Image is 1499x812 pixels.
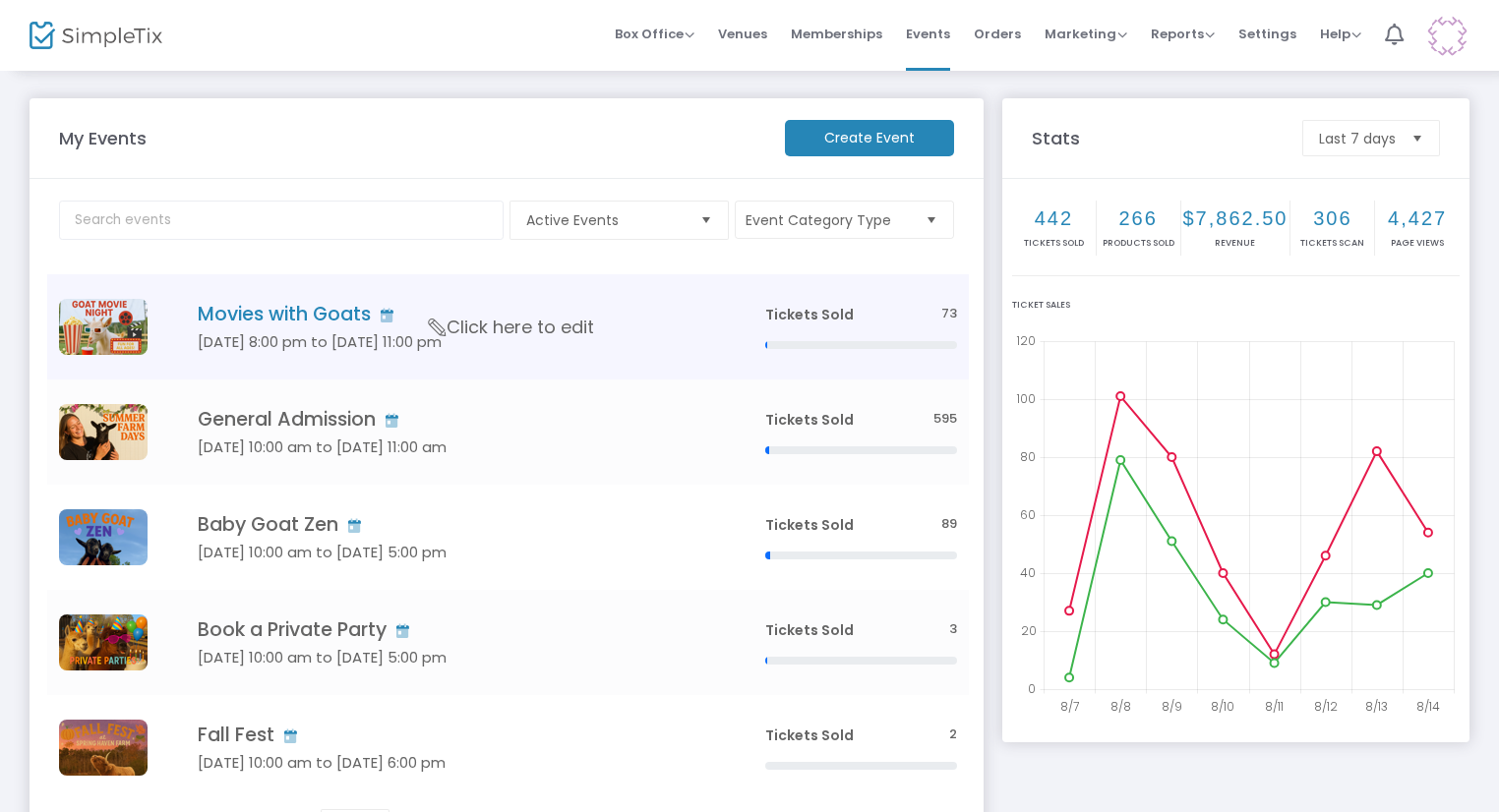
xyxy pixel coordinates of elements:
p: Tickets sold [1014,237,1094,251]
text: 8/8 [1110,698,1131,715]
p: Tickets Scan [1292,237,1372,251]
span: Marketing [1045,25,1127,43]
button: Event Category Type [735,201,954,239]
text: 80 [1020,448,1036,465]
button: Select [1404,121,1431,155]
text: 8/14 [1416,698,1440,715]
h2: $7,862.50 [1183,206,1289,230]
text: 8/9 [1162,698,1182,715]
span: 595 [933,410,957,429]
text: 8/12 [1314,698,1338,715]
img: 2F15D6AA-789B-4184-859A-36602B263674.png [59,404,148,460]
h4: Movies with Goats [198,303,706,325]
span: Tickets Sold [765,725,854,745]
text: 60 [1020,506,1036,523]
img: ChatGPTImageJul312025094310AM.png [59,509,148,565]
button: Select [692,202,720,239]
span: Settings [1238,9,1296,59]
h2: 4,427 [1377,206,1458,230]
text: 8/10 [1211,698,1234,715]
img: 09845565-595C-481F-9265-99D6E5820DB7.png [59,299,148,355]
m-panel-title: My Events [49,125,775,151]
text: 120 [1016,332,1036,349]
img: ChatGPTImageAug12025113300AM.png [59,720,148,776]
m-button: Create Event [785,120,954,156]
span: Help [1320,25,1361,43]
h4: Baby Goat Zen [198,513,706,536]
p: Page Views [1377,237,1458,251]
input: Search events [59,201,504,240]
h4: General Admission [198,408,706,431]
m-panel-title: Stats [1022,125,1292,151]
h2: 266 [1099,206,1178,230]
span: Events [906,9,950,59]
h2: 306 [1292,206,1372,230]
span: Tickets Sold [765,410,854,430]
img: 638904649159986983ChatGPTImageJul312025095001AM.png [59,614,148,670]
span: 2 [949,725,957,744]
h5: [DATE] 10:00 am to [DATE] 6:00 pm [198,754,706,772]
div: Ticket Sales [1012,299,1460,313]
h2: 442 [1014,206,1094,230]
span: Box Office [615,25,694,43]
p: Products sold [1099,237,1178,251]
span: Reports [1151,25,1215,43]
text: 100 [1016,390,1036,407]
h5: [DATE] 8:00 pm to [DATE] 11:00 pm [198,333,706,351]
span: 73 [941,305,957,323]
span: Tickets Sold [765,620,854,640]
h5: [DATE] 10:00 am to [DATE] 5:00 pm [198,649,706,667]
span: Memberships [791,9,882,59]
h5: [DATE] 10:00 am to [DATE] 11:00 am [198,438,706,456]
span: Active Events [526,210,685,230]
text: 0 [1028,680,1036,697]
span: Tickets Sold [765,305,854,324]
text: 8/7 [1060,698,1079,715]
h5: [DATE] 10:00 am to [DATE] 5:00 pm [198,544,706,561]
span: Venues [718,9,767,59]
span: Orders [974,9,1021,59]
div: Data table [47,274,969,800]
h4: Book a Private Party [198,618,706,641]
text: 40 [1020,564,1036,581]
span: 3 [949,620,957,639]
span: Last 7 days [1319,129,1396,148]
p: Revenue [1183,237,1289,251]
text: 8/13 [1365,698,1388,715]
span: Click here to edit [429,315,594,340]
text: 8/11 [1265,698,1284,715]
h4: Fall Fest [198,724,706,746]
span: 89 [941,515,957,534]
text: 20 [1021,622,1037,639]
span: Tickets Sold [765,515,854,535]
